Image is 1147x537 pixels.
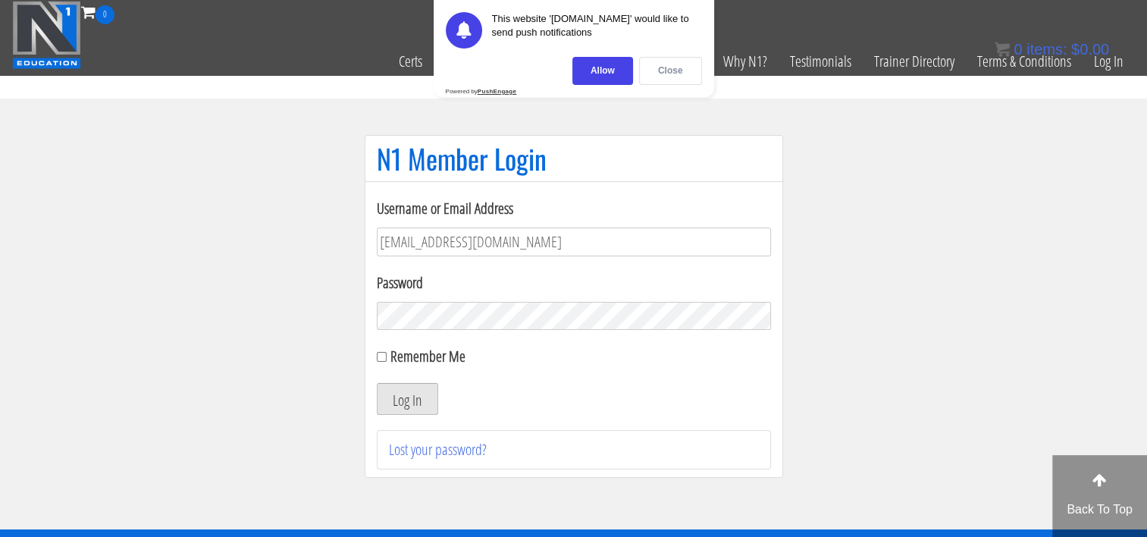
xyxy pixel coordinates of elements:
strong: PushEngage [478,88,516,95]
div: Close [639,57,702,85]
img: icon11.png [995,42,1010,57]
div: Powered by [446,88,517,95]
a: 0 [81,2,114,22]
span: $ [1071,41,1080,58]
label: Password [377,272,771,294]
label: Username or Email Address [377,197,771,220]
a: Terms & Conditions [966,24,1083,99]
span: 0 [1014,41,1022,58]
img: n1-education [12,1,81,69]
a: Why N1? [712,24,779,99]
div: Allow [572,57,633,85]
label: Remember Me [390,346,465,366]
a: Log In [1083,24,1135,99]
span: items: [1026,41,1067,58]
bdi: 0.00 [1071,41,1109,58]
a: Certs [387,24,434,99]
a: Trainer Directory [863,24,966,99]
a: Lost your password? [389,439,487,460]
p: Back To Top [1052,501,1147,519]
div: This website '[DOMAIN_NAME]' would like to send push notifications [492,12,702,49]
button: Log In [377,383,438,415]
span: 0 [96,5,114,24]
a: 0 items: $0.00 [995,41,1109,58]
a: Testimonials [779,24,863,99]
h1: N1 Member Login [377,143,771,174]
